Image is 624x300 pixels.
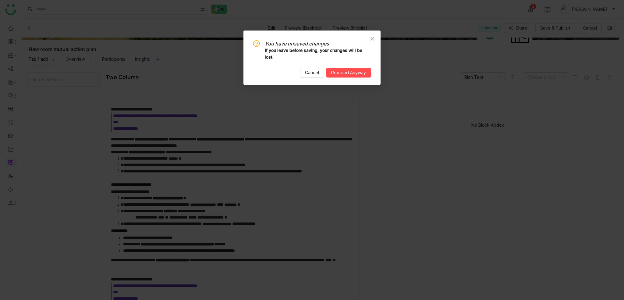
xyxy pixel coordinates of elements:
[265,41,329,47] i: You have unsaved changes
[331,69,366,76] span: Proceed Anyway
[305,69,319,76] span: Cancel
[364,31,381,47] button: Close
[326,68,371,78] button: Proceed Anyway
[265,48,362,60] b: If you leave before saving, your changes will be lost.
[300,68,324,78] button: Cancel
